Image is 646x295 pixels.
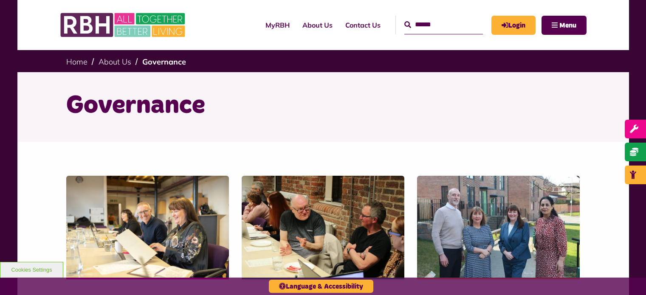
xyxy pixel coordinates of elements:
button: Language & Accessibility [269,280,373,293]
img: Rep Body [242,176,404,278]
a: About Us [296,14,339,37]
a: MyRBH [491,16,536,35]
iframe: Netcall Web Assistant for live chat [608,257,646,295]
a: About Us [99,57,131,67]
img: RBH Executive Team [417,176,580,278]
button: Navigation [542,16,587,35]
img: RBH Board 1 [66,176,229,278]
a: Contact Us [339,14,387,37]
h1: Governance [66,89,580,122]
a: Home [66,57,87,67]
img: RBH [60,8,187,42]
a: Governance [142,57,186,67]
span: Menu [559,22,576,29]
a: MyRBH [259,14,296,37]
